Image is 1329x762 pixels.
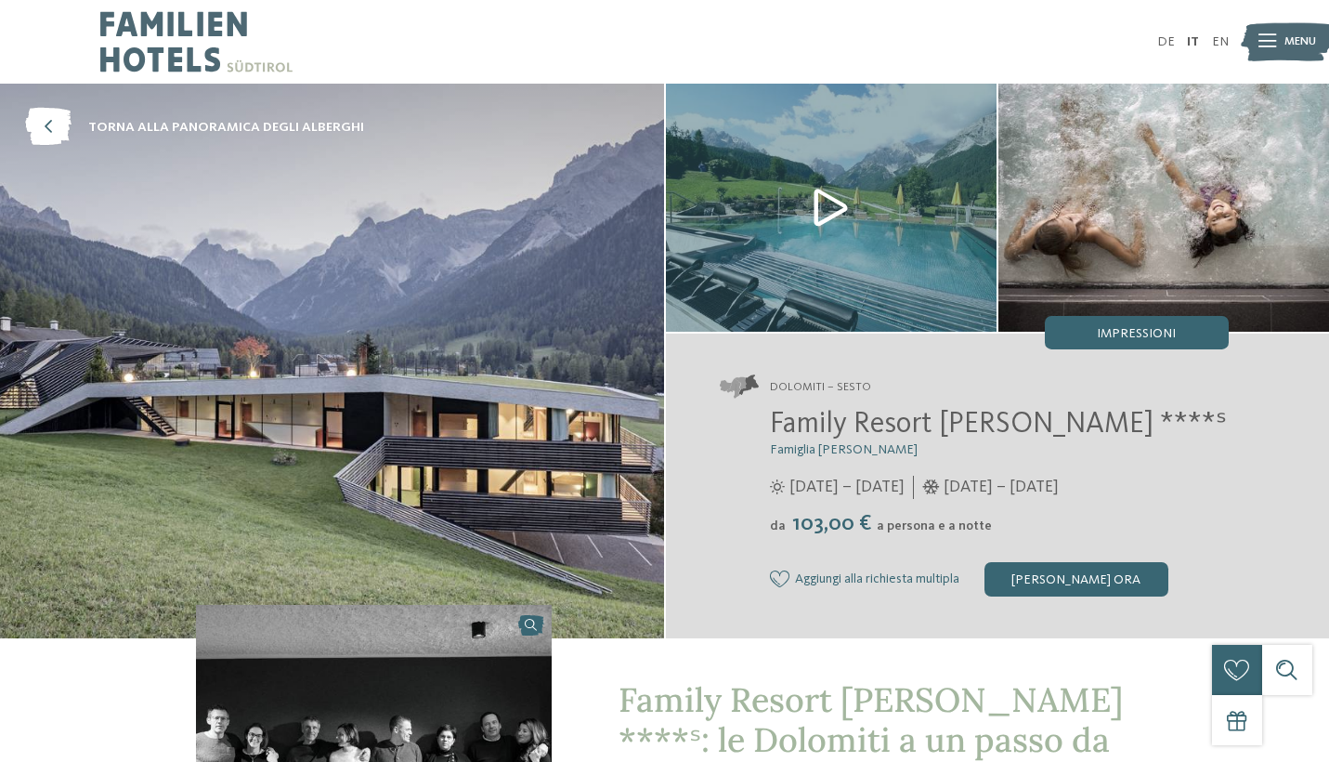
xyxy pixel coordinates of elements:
[984,562,1168,596] div: [PERSON_NAME] ora
[25,109,364,147] a: torna alla panoramica degli alberghi
[666,84,997,332] img: Il nostro family hotel a Sesto, il vostro rifugio sulle Dolomiti.
[998,84,1329,332] img: Il nostro family hotel a Sesto, il vostro rifugio sulle Dolomiti.
[789,476,905,499] span: [DATE] – [DATE]
[1212,35,1229,48] a: EN
[795,572,959,587] span: Aggiungi alla richiesta multipla
[770,443,918,456] span: Famiglia [PERSON_NAME]
[1187,35,1199,48] a: IT
[770,379,871,396] span: Dolomiti – Sesto
[1284,33,1316,50] span: Menu
[788,513,875,535] span: 103,00 €
[770,519,786,532] span: da
[944,476,1059,499] span: [DATE] – [DATE]
[1157,35,1175,48] a: DE
[88,118,364,137] span: torna alla panoramica degli alberghi
[1097,327,1176,340] span: Impressioni
[877,519,992,532] span: a persona e a notte
[922,480,940,494] i: Orari d'apertura inverno
[770,410,1227,440] span: Family Resort [PERSON_NAME] ****ˢ
[770,480,785,494] i: Orari d'apertura estate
